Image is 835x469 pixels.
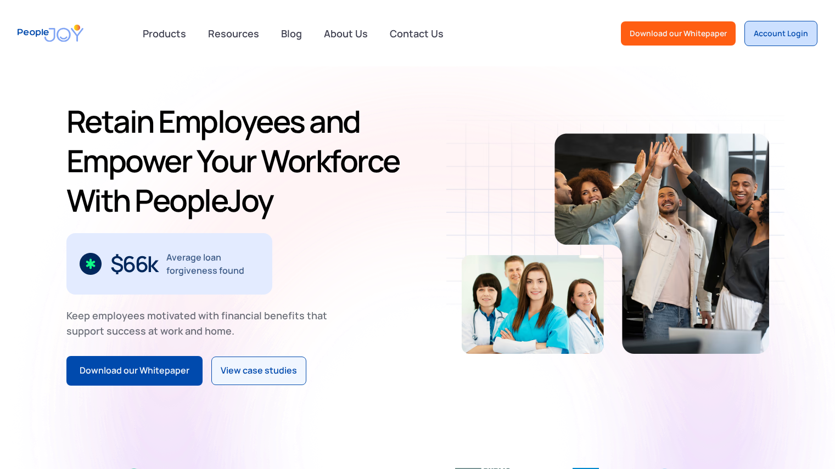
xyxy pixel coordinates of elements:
img: Retain-Employees-PeopleJoy [554,133,769,354]
a: home [18,18,83,49]
a: Download our Whitepaper [621,21,736,46]
div: Download our Whitepaper [80,364,189,378]
a: View case studies [211,357,306,385]
div: View case studies [221,364,297,378]
a: Blog [274,21,309,46]
div: Account Login [754,28,808,39]
div: Keep employees motivated with financial benefits that support success at work and home. [66,308,337,338]
div: Average loan forgiveness found [166,251,259,277]
div: Products [136,22,193,44]
a: Resources [201,21,266,46]
a: About Us [317,21,374,46]
div: Download our Whitepaper [630,28,727,39]
div: 2 / 3 [66,233,272,295]
a: Download our Whitepaper [66,356,203,386]
a: Account Login [744,21,817,46]
div: $66k [110,255,158,273]
a: Contact Us [383,21,450,46]
h1: Retain Employees and Empower Your Workforce With PeopleJoy [66,101,413,220]
img: Retain-Employees-PeopleJoy [462,255,604,354]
